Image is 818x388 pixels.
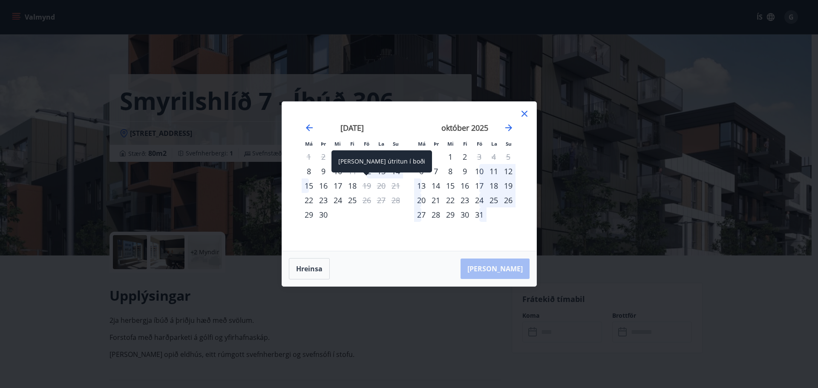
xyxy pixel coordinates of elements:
div: 30 [316,207,331,222]
td: Choose miðvikudagur, 15. október 2025 as your check-in date. It’s available. [443,178,458,193]
div: Move backward to switch to the previous month. [304,123,314,133]
small: Mi [334,141,341,147]
td: Choose þriðjudagur, 23. september 2025 as your check-in date. It’s available. [316,193,331,207]
td: Choose miðvikudagur, 8. október 2025 as your check-in date. It’s available. [443,164,458,178]
td: Choose mánudagur, 27. október 2025 as your check-in date. It’s available. [414,207,429,222]
div: 29 [443,207,458,222]
td: Choose miðvikudagur, 24. september 2025 as your check-in date. It’s available. [331,193,345,207]
td: Not available. sunnudagur, 21. september 2025 [389,178,403,193]
td: Not available. föstudagur, 26. september 2025 [360,193,374,207]
small: Má [305,141,313,147]
div: 18 [487,178,501,193]
div: 24 [331,193,345,207]
div: Calendar [292,112,526,241]
div: 17 [331,178,345,193]
td: Not available. sunnudagur, 7. september 2025 [389,149,403,164]
div: 31 [472,207,487,222]
td: Choose þriðjudagur, 28. október 2025 as your check-in date. It’s available. [429,207,443,222]
button: Hreinsa [289,258,330,279]
div: 25 [345,193,360,207]
td: Choose föstudagur, 31. október 2025 as your check-in date. It’s available. [472,207,487,222]
small: La [378,141,384,147]
td: Choose mánudagur, 22. september 2025 as your check-in date. It’s available. [302,193,316,207]
div: 21 [429,193,443,207]
td: Choose mánudagur, 15. september 2025 as your check-in date. It’s available. [302,178,316,193]
div: 9 [458,164,472,178]
td: Choose miðvikudagur, 1. október 2025 as your check-in date. It’s available. [443,149,458,164]
td: Choose miðvikudagur, 22. október 2025 as your check-in date. It’s available. [443,193,458,207]
td: Not available. laugardagur, 20. september 2025 [374,178,389,193]
td: Not available. miðvikudagur, 3. september 2025 [331,149,345,164]
td: Choose mánudagur, 8. september 2025 as your check-in date. It’s available. [302,164,316,178]
td: Not available. sunnudagur, 28. september 2025 [389,193,403,207]
td: Choose þriðjudagur, 30. september 2025 as your check-in date. It’s available. [316,207,331,222]
div: 24 [472,193,487,207]
td: Choose laugardagur, 25. október 2025 as your check-in date. It’s available. [487,193,501,207]
small: Su [506,141,512,147]
small: Mi [447,141,454,147]
div: [PERSON_NAME] útritun í boði [331,150,432,172]
td: Choose fimmtudagur, 2. október 2025 as your check-in date. It’s available. [458,149,472,164]
div: 1 [443,149,458,164]
div: 8 [443,164,458,178]
div: Aðeins innritun í boði [302,193,316,207]
div: Aðeins innritun í boði [302,207,316,222]
td: Choose sunnudagur, 19. október 2025 as your check-in date. It’s available. [501,178,516,193]
div: 9 [316,164,331,178]
td: Choose föstudagur, 17. október 2025 as your check-in date. It’s available. [472,178,487,193]
small: Fö [364,141,369,147]
td: Not available. föstudagur, 3. október 2025 [472,149,487,164]
td: Choose miðvikudagur, 10. september 2025 as your check-in date. It’s available. [331,164,345,178]
strong: október 2025 [441,123,488,133]
td: Choose miðvikudagur, 17. september 2025 as your check-in date. It’s available. [331,178,345,193]
small: Þr [321,141,326,147]
div: 7 [429,164,443,178]
div: 20 [414,193,429,207]
div: Aðeins útritun í boði [472,149,487,164]
div: Aðeins útritun í boði [360,178,374,193]
td: Choose sunnudagur, 12. október 2025 as your check-in date. It’s available. [501,164,516,178]
div: 28 [429,207,443,222]
td: Choose fimmtudagur, 16. október 2025 as your check-in date. It’s available. [458,178,472,193]
small: Þr [434,141,439,147]
div: 26 [501,193,516,207]
div: 12 [501,164,516,178]
div: 22 [443,193,458,207]
td: Choose mánudagur, 20. október 2025 as your check-in date. It’s available. [414,193,429,207]
td: Choose miðvikudagur, 29. október 2025 as your check-in date. It’s available. [443,207,458,222]
div: 11 [487,164,501,178]
td: Choose föstudagur, 10. október 2025 as your check-in date. It’s available. [472,164,487,178]
div: 16 [316,178,331,193]
td: Choose þriðjudagur, 21. október 2025 as your check-in date. It’s available. [429,193,443,207]
td: Choose föstudagur, 24. október 2025 as your check-in date. It’s available. [472,193,487,207]
strong: [DATE] [340,123,364,133]
div: 2 [458,149,472,164]
small: Fi [463,141,467,147]
td: Choose sunnudagur, 26. október 2025 as your check-in date. It’s available. [501,193,516,207]
small: Fi [350,141,354,147]
div: Aðeins útritun í boði [360,193,374,207]
td: Choose fimmtudagur, 25. september 2025 as your check-in date. It’s available. [345,193,360,207]
div: 10 [331,164,345,178]
div: Aðeins innritun í boði [302,164,316,178]
small: Má [418,141,426,147]
div: 15 [302,178,316,193]
td: Not available. mánudagur, 1. september 2025 [302,149,316,164]
div: 30 [458,207,472,222]
td: Choose þriðjudagur, 7. október 2025 as your check-in date. It’s available. [429,164,443,178]
td: Not available. föstudagur, 5. september 2025 [360,149,374,164]
td: Not available. föstudagur, 19. september 2025 [360,178,374,193]
td: Choose fimmtudagur, 18. september 2025 as your check-in date. It’s available. [345,178,360,193]
td: Choose fimmtudagur, 9. október 2025 as your check-in date. It’s available. [458,164,472,178]
td: Choose mánudagur, 13. október 2025 as your check-in date. It’s available. [414,178,429,193]
td: Choose þriðjudagur, 14. október 2025 as your check-in date. It’s available. [429,178,443,193]
td: Choose laugardagur, 18. október 2025 as your check-in date. It’s available. [487,178,501,193]
td: Choose mánudagur, 29. september 2025 as your check-in date. It’s available. [302,207,316,222]
small: Fö [477,141,482,147]
div: 13 [414,178,429,193]
td: Not available. sunnudagur, 5. október 2025 [501,149,516,164]
td: Choose þriðjudagur, 9. september 2025 as your check-in date. It’s available. [316,164,331,178]
td: Not available. laugardagur, 27. september 2025 [374,193,389,207]
div: Move forward to switch to the next month. [504,123,514,133]
div: 14 [429,178,443,193]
